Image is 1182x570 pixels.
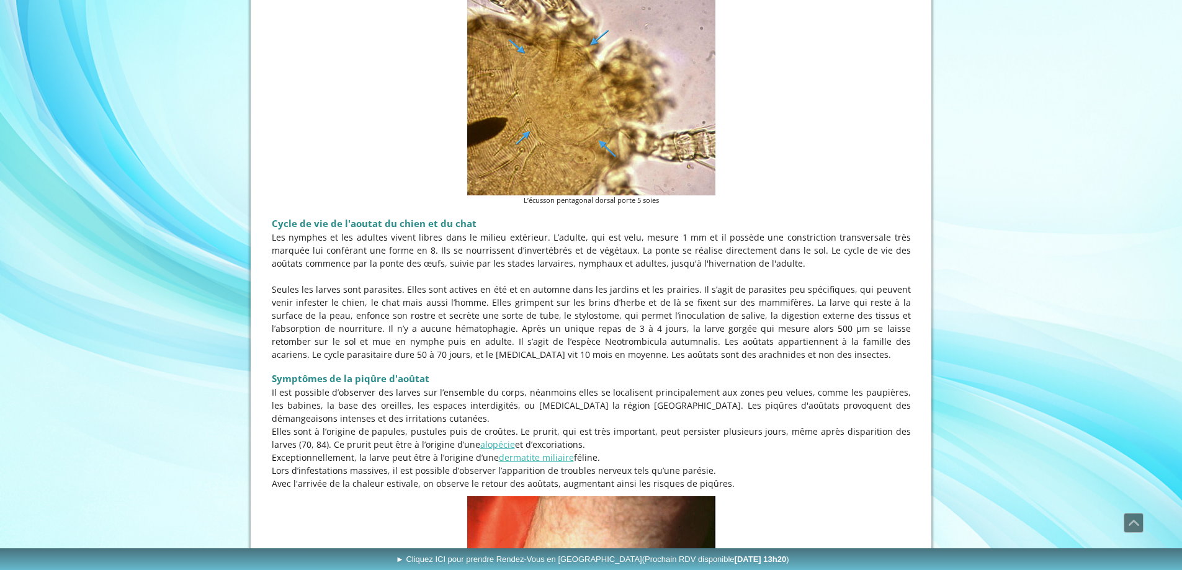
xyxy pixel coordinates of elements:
p: Elles sont à l’origine de papules, pustules puis de croûtes. Le prurit, qui est très important, p... [272,425,911,451]
p: Il est possible d’observer des larves sur l’ensemble du corps, néanmoins elles se localisent prin... [272,386,911,425]
b: [DATE] 13h20 [735,554,787,564]
strong: Cycle de vie de l'aoutat du chien et du chat [272,217,477,229]
p: Les nymphes et les adultes vivent libres dans le milieu extérieur. L’adulte, qui est velu, mesure... [272,231,911,270]
figcaption: L’écusson pentagonal dorsal porte 5 soies [467,195,715,206]
span: Symptômes de la piqûre d'aoûtat [272,372,429,385]
a: Défiler vers le haut [1124,513,1144,533]
p: Exceptionnellement, la larve peut être à l’origine d’une féline. [272,451,911,464]
span: (Prochain RDV disponible ) [642,554,789,564]
a: dermatite miliaire [499,452,574,463]
p: Seules les larves sont parasites. Elles sont actives en été et en automne dans les jardins et les... [272,283,911,361]
span: Défiler vers le haut [1124,514,1143,532]
p: Lors d’infestations massives, il est possible d’observer l’apparition de troubles nerveux tels qu... [272,464,911,477]
span: ► Cliquez ICI pour prendre Rendez-Vous en [GEOGRAPHIC_DATA] [396,554,789,564]
a: alopécie [480,439,515,450]
p: Avec l'arrivée de la chaleur estivale, on observe le retour des aoûtats, augmentant ainsi les ris... [272,477,911,490]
